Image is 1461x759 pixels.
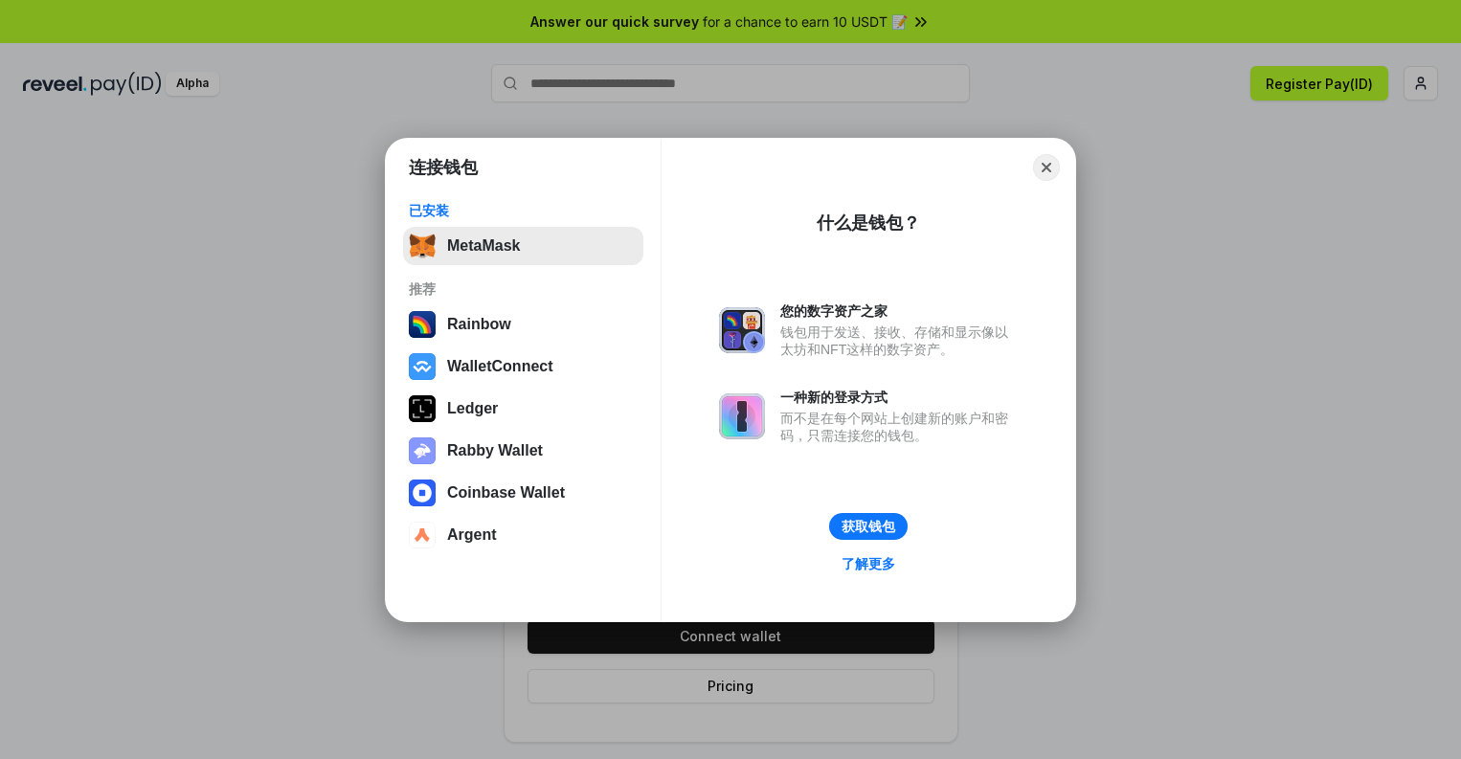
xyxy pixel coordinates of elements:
button: Ledger [403,390,643,428]
div: 什么是钱包？ [817,212,920,234]
div: 钱包用于发送、接收、存储和显示像以太坊和NFT这样的数字资产。 [780,324,1018,358]
img: svg+xml,%3Csvg%20width%3D%2228%22%20height%3D%2228%22%20viewBox%3D%220%200%2028%2028%22%20fill%3D... [409,522,436,548]
button: MetaMask [403,227,643,265]
div: Argent [447,526,497,544]
div: Ledger [447,400,498,417]
img: svg+xml,%3Csvg%20xmlns%3D%22http%3A%2F%2Fwww.w3.org%2F2000%2Fsvg%22%20fill%3D%22none%22%20viewBox... [719,307,765,353]
button: WalletConnect [403,347,643,386]
h1: 连接钱包 [409,156,478,179]
div: 推荐 [409,280,638,298]
img: svg+xml,%3Csvg%20xmlns%3D%22http%3A%2F%2Fwww.w3.org%2F2000%2Fsvg%22%20fill%3D%22none%22%20viewBox... [719,393,765,439]
a: 了解更多 [830,551,907,576]
button: Close [1033,154,1060,181]
div: 一种新的登录方式 [780,389,1018,406]
img: svg+xml,%3Csvg%20width%3D%22120%22%20height%3D%22120%22%20viewBox%3D%220%200%20120%20120%22%20fil... [409,311,436,338]
button: Rabby Wallet [403,432,643,470]
div: MetaMask [447,237,520,255]
div: Rainbow [447,316,511,333]
img: svg+xml,%3Csvg%20xmlns%3D%22http%3A%2F%2Fwww.w3.org%2F2000%2Fsvg%22%20fill%3D%22none%22%20viewBox... [409,437,436,464]
div: Coinbase Wallet [447,484,565,502]
img: svg+xml,%3Csvg%20width%3D%2228%22%20height%3D%2228%22%20viewBox%3D%220%200%2028%2028%22%20fill%3D... [409,353,436,380]
div: 获取钱包 [842,518,895,535]
div: WalletConnect [447,358,553,375]
img: svg+xml,%3Csvg%20xmlns%3D%22http%3A%2F%2Fwww.w3.org%2F2000%2Fsvg%22%20width%3D%2228%22%20height%3... [409,395,436,422]
button: 获取钱包 [829,513,908,540]
div: 您的数字资产之家 [780,302,1018,320]
img: svg+xml,%3Csvg%20width%3D%2228%22%20height%3D%2228%22%20viewBox%3D%220%200%2028%2028%22%20fill%3D... [409,480,436,506]
button: Coinbase Wallet [403,474,643,512]
img: svg+xml,%3Csvg%20fill%3D%22none%22%20height%3D%2233%22%20viewBox%3D%220%200%2035%2033%22%20width%... [409,233,436,259]
div: 了解更多 [842,555,895,572]
button: Argent [403,516,643,554]
button: Rainbow [403,305,643,344]
div: Rabby Wallet [447,442,543,459]
div: 而不是在每个网站上创建新的账户和密码，只需连接您的钱包。 [780,410,1018,444]
div: 已安装 [409,202,638,219]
